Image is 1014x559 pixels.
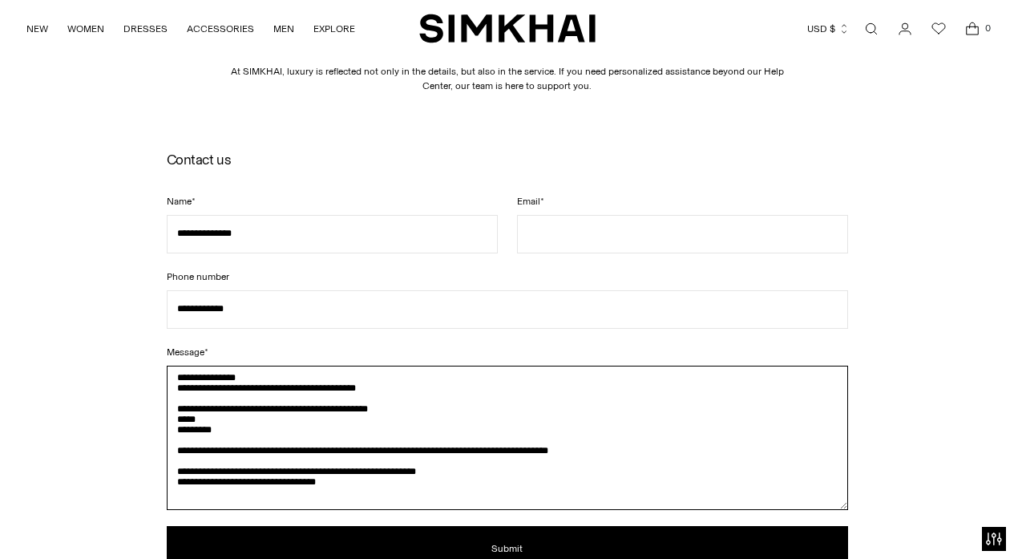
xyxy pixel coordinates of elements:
[517,194,848,209] label: Email
[167,345,848,359] label: Message
[167,194,498,209] label: Name
[923,13,955,45] a: Wishlist
[807,11,850,47] button: USD $
[187,11,254,47] a: ACCESSORIES
[167,152,848,168] h2: Contact us
[123,11,168,47] a: DRESSES
[227,64,788,136] p: At SIMKHAI, luxury is reflected not only in the details, but also in the service. If you need per...
[313,11,355,47] a: EXPLORE
[889,13,921,45] a: Go to the account page
[273,11,294,47] a: MEN
[167,269,848,284] label: Phone number
[956,13,988,45] a: Open cart modal
[980,21,995,35] span: 0
[26,11,48,47] a: NEW
[419,13,596,44] a: SIMKHAI
[67,11,104,47] a: WOMEN
[855,13,887,45] a: Open search modal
